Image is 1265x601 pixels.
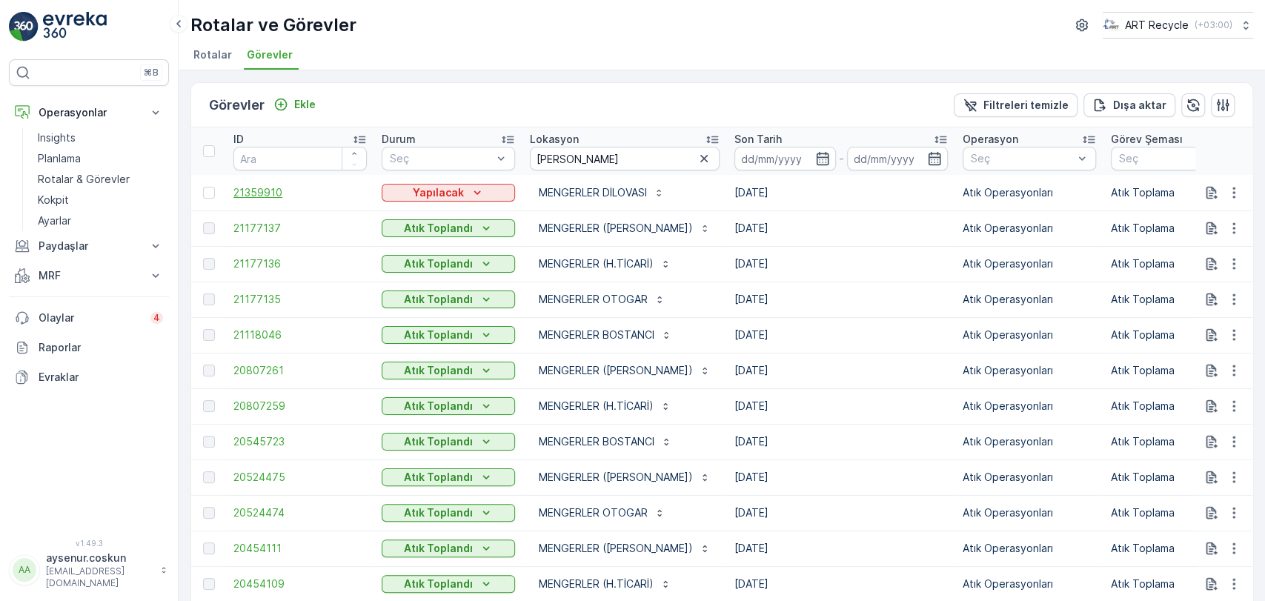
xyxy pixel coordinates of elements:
[390,151,492,166] p: Seç
[1103,495,1252,531] td: Atık Toplama
[404,541,473,556] p: Atık Toplandı
[1103,424,1252,459] td: Atık Toplama
[233,541,367,556] a: 20454111
[203,187,215,199] div: Toggle Row Selected
[382,575,515,593] button: Atık Toplandı
[539,185,647,200] p: MENGERLER DİLOVASI
[233,505,367,520] a: 20524474
[727,175,955,210] td: [DATE]
[382,362,515,379] button: Atık Toplandı
[233,132,244,147] p: ID
[9,539,169,548] span: v 1.49.3
[38,213,71,228] p: Ayarlar
[203,578,215,590] div: Toggle Row Selected
[530,359,720,382] button: MENGERLER ([PERSON_NAME])
[530,537,720,560] button: MENGERLER ([PERSON_NAME])
[39,340,163,355] p: Raporlar
[404,577,473,591] p: Atık Toplandı
[727,353,955,388] td: [DATE]
[233,292,367,307] a: 21177135
[530,216,720,240] button: MENGERLER ([PERSON_NAME])
[382,433,515,451] button: Atık Toplandı
[13,558,36,582] div: AA
[1125,18,1189,33] p: ART Recycle
[203,436,215,448] div: Toggle Row Selected
[46,551,153,565] p: aysenur.coskun
[32,148,169,169] a: Planlama
[203,293,215,305] div: Toggle Row Selected
[539,363,693,378] p: MENGERLER ([PERSON_NAME])
[9,261,169,290] button: MRF
[9,12,39,41] img: logo
[39,239,139,253] p: Paydaşlar
[382,539,515,557] button: Atık Toplandı
[233,470,367,485] a: 20524475
[404,505,473,520] p: Atık Toplandı
[233,328,367,342] span: 21118046
[530,572,680,596] button: MENGERLER (H.TİCARİ)
[530,132,579,147] p: Lokasyon
[727,531,955,566] td: [DATE]
[39,268,139,283] p: MRF
[203,222,215,234] div: Toggle Row Selected
[727,459,955,495] td: [DATE]
[1111,132,1183,147] p: Görev Şeması
[203,365,215,376] div: Toggle Row Selected
[233,363,367,378] a: 20807261
[539,505,648,520] p: MENGERLER OTOGAR
[1103,388,1252,424] td: Atık Toplama
[727,388,955,424] td: [DATE]
[971,151,1073,166] p: Seç
[233,185,367,200] a: 21359910
[38,130,76,145] p: Insights
[530,323,681,347] button: MENGERLER BOSTANCI
[193,47,232,62] span: Rotalar
[847,147,949,170] input: dd/mm/yyyy
[1083,93,1175,117] button: Dışa aktar
[1113,98,1166,113] p: Dışa aktar
[32,210,169,231] a: Ayarlar
[727,210,955,246] td: [DATE]
[233,399,367,414] a: 20807259
[404,470,473,485] p: Atık Toplandı
[382,184,515,202] button: Yapılacak
[203,400,215,412] div: Toggle Row Selected
[530,147,720,170] input: Ara
[203,258,215,270] div: Toggle Row Selected
[404,292,473,307] p: Atık Toplandı
[404,328,473,342] p: Atık Toplandı
[1103,17,1119,33] img: image_23.png
[734,147,836,170] input: dd/mm/yyyy
[963,132,1018,147] p: Operasyon
[404,434,473,449] p: Atık Toplandı
[413,185,464,200] p: Yapılacak
[1103,282,1252,317] td: Atık Toplama
[530,501,674,525] button: MENGERLER OTOGAR
[955,210,1103,246] td: Atık Operasyonları
[233,221,367,236] a: 21177137
[233,434,367,449] a: 20545723
[1103,353,1252,388] td: Atık Toplama
[955,388,1103,424] td: Atık Operasyonları
[233,577,367,591] a: 20454109
[32,127,169,148] a: Insights
[955,531,1103,566] td: Atık Operasyonları
[404,221,473,236] p: Atık Toplandı
[1103,317,1252,353] td: Atık Toplama
[39,370,163,385] p: Evraklar
[9,231,169,261] button: Paydaşlar
[539,221,693,236] p: MENGERLER ([PERSON_NAME])
[1103,175,1252,210] td: Atık Toplama
[1195,19,1232,31] p: ( +03:00 )
[203,542,215,554] div: Toggle Row Selected
[1103,531,1252,566] td: Atık Toplama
